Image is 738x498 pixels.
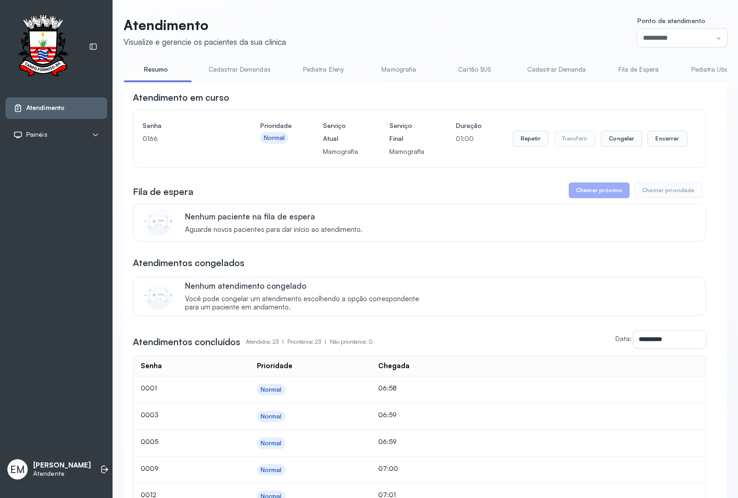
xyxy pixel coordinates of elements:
[33,470,91,478] p: Atendente
[601,131,642,146] button: Congelar
[389,145,424,158] p: Mamografia
[367,62,431,77] a: Mamografia
[133,335,240,348] h3: Atendimentos concluídos
[323,119,358,145] h4: Serviço Atual
[261,466,282,474] div: Normal
[26,104,65,112] span: Atendimento
[282,338,284,345] span: |
[185,295,429,312] span: Você pode congelar um atendimento escolhendo a opção correspondente para um paciente em andamento.
[141,362,162,370] div: Senha
[144,208,172,236] img: Imagem de CalloutCard
[133,185,193,198] h3: Fila de espera
[378,464,398,472] span: 07:00
[246,335,287,348] p: Atendidos: 23
[456,119,482,132] h4: Duração
[554,131,596,146] button: Transferir
[378,362,410,370] div: Chegada
[378,437,397,445] span: 06:59
[607,62,671,77] a: Fila de Espera
[144,282,172,310] img: Imagem de CalloutCard
[287,335,330,348] p: Prioritários: 23
[185,212,363,221] p: Nenhum paciente na fila de espera
[143,119,229,132] h4: Senha
[615,334,631,342] label: Data:
[141,437,158,445] span: 0005
[261,439,282,447] div: Normal
[33,461,91,470] p: [PERSON_NAME]
[518,62,595,77] a: Cadastrar Demanda
[141,384,157,392] span: 0001
[513,131,548,146] button: Repetir
[291,62,356,77] a: Pediatra Eleny
[141,464,159,472] span: 0009
[124,17,286,33] p: Atendimento
[199,62,280,77] a: Cadastrar Demandas
[260,119,292,132] h4: Prioridade
[185,281,429,291] p: Nenhum atendimento congelado
[378,384,397,392] span: 06:58
[10,15,76,79] img: Logotipo do estabelecimento
[325,338,326,345] span: |
[634,182,702,198] button: Chamar prioridade
[261,413,282,420] div: Normal
[648,131,687,146] button: Encerrar
[26,131,48,139] span: Painéis
[264,134,285,142] div: Normal
[569,182,630,198] button: Chamar próximo
[124,62,188,77] a: Resumo
[378,411,397,419] span: 06:59
[456,132,482,145] p: 01:00
[442,62,507,77] a: Cartão SUS
[133,256,244,269] h3: Atendimentos congelados
[143,132,229,145] p: 0166
[133,91,229,104] h3: Atendimento em curso
[261,386,282,394] div: Normal
[389,119,424,145] h4: Serviço Final
[637,17,705,24] span: Ponto de atendimento
[124,37,286,47] div: Visualize e gerencie os pacientes da sua clínica
[323,145,358,158] p: Mamografia
[330,335,373,348] p: Não prioritários: 0
[13,103,99,113] a: Atendimento
[185,225,363,234] span: Aguarde novos pacientes para dar início ao atendimento.
[141,411,159,419] span: 0003
[257,362,292,370] div: Prioridade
